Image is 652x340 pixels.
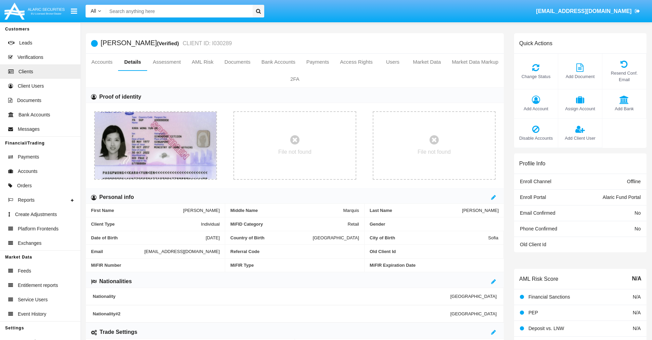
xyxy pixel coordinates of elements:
[632,275,641,283] span: N/A
[343,208,359,213] span: Marquis
[91,222,201,227] span: Client Type
[18,153,39,161] span: Payments
[519,40,552,47] h6: Quick Actions
[18,311,46,318] span: Event History
[18,83,44,90] span: Client Users
[313,235,359,240] span: [GEOGRAPHIC_DATA]
[562,105,599,112] span: Assign Account
[18,267,31,275] span: Feeds
[536,8,631,14] span: [EMAIL_ADDRESS][DOMAIN_NAME]
[606,70,643,83] span: Resend Conf. Email
[533,2,643,21] a: [EMAIL_ADDRESS][DOMAIN_NAME]
[370,208,462,213] span: Last Name
[635,210,641,216] span: No
[18,282,58,289] span: Entitlement reports
[528,294,570,300] span: Financial Sanctions
[562,73,599,80] span: Add Document
[230,222,348,227] span: MiFID Category
[603,194,641,200] span: Alaric Fund Portal
[91,249,144,254] span: Email
[517,135,554,141] span: Disable Accounts
[17,54,43,61] span: Verifications
[17,182,32,189] span: Orders
[446,54,504,70] a: Market Data Markup
[91,263,220,268] span: MiFIR Number
[562,135,599,141] span: Add Client User
[19,39,32,47] span: Leads
[86,54,118,70] a: Accounts
[301,54,335,70] a: Payments
[3,1,66,21] img: Logo image
[147,54,186,70] a: Assessment
[335,54,378,70] a: Access Rights
[106,5,250,17] input: Search
[528,310,538,315] span: PEP
[520,226,557,231] span: Phone Confirmed
[18,168,38,175] span: Accounts
[91,8,96,14] span: All
[18,197,35,204] span: Reports
[99,93,141,101] h6: Proof of identity
[633,326,641,331] span: N/A
[206,235,220,240] span: [DATE]
[201,222,220,227] span: Individual
[99,278,132,285] h6: Nationalities
[17,97,41,104] span: Documents
[18,126,40,133] span: Messages
[635,226,641,231] span: No
[378,54,408,70] a: Users
[450,311,497,316] span: [GEOGRAPHIC_DATA]
[348,222,359,227] span: Retail
[520,210,555,216] span: Email Confirmed
[18,225,59,232] span: Platform Frontends
[606,105,643,112] span: Add Bank
[118,54,148,70] a: Details
[144,249,220,254] span: [EMAIL_ADDRESS][DOMAIN_NAME]
[230,235,313,240] span: Country of Birth
[219,54,256,70] a: Documents
[230,263,359,268] span: MiFIR Type
[86,8,106,15] a: All
[99,193,134,201] h6: Personal info
[633,294,641,300] span: N/A
[256,54,301,70] a: Bank Accounts
[370,249,498,254] span: Old Client Id
[517,105,554,112] span: Add Account
[520,242,546,247] span: Old Client Id
[370,222,499,227] span: Gender
[520,179,551,184] span: Enroll Channel
[230,249,359,254] span: Referral Code
[520,194,546,200] span: Enroll Portal
[633,310,641,315] span: N/A
[157,39,181,47] div: (Verified)
[186,54,219,70] a: AML Risk
[18,68,33,75] span: Clients
[183,208,220,213] span: [PERSON_NAME]
[91,235,206,240] span: Date of Birth
[100,328,137,336] h6: Trade Settings
[370,263,499,268] span: MiFIR Expiration Date
[18,240,41,247] span: Exchanges
[370,235,488,240] span: City of Birth
[450,294,497,299] span: [GEOGRAPHIC_DATA]
[488,235,498,240] span: Sofia
[517,73,554,80] span: Change Status
[86,71,504,87] a: 2FA
[15,211,57,218] span: Create Adjustments
[101,39,232,47] h5: [PERSON_NAME]
[93,294,450,299] span: Nationality
[519,276,558,282] h6: AML Risk Score
[230,208,343,213] span: Middle Name
[528,326,564,331] span: Deposit vs. LNW
[462,208,499,213] span: [PERSON_NAME]
[91,208,183,213] span: First Name
[18,296,48,303] span: Service Users
[181,41,232,46] small: CLIENT ID: I030289
[407,54,446,70] a: Market Data
[519,160,545,167] h6: Profile Info
[93,311,450,316] span: Nationality #2
[627,179,641,184] span: Offline
[18,111,50,118] span: Bank Accounts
